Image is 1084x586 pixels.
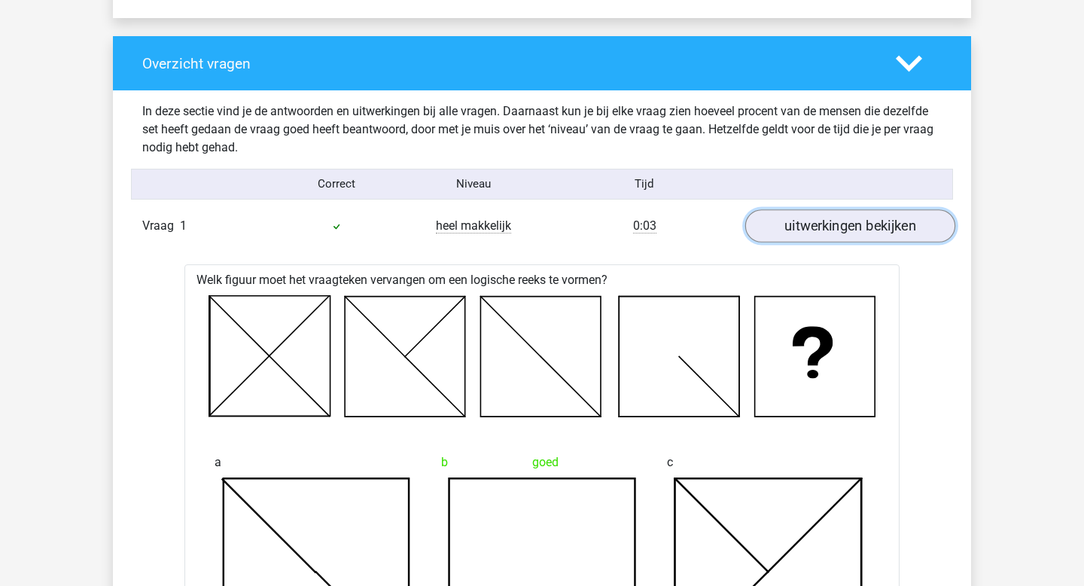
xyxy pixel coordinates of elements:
span: a [215,447,221,478]
div: Niveau [405,175,542,193]
div: Correct [269,175,406,193]
span: 1 [180,218,187,233]
span: Vraag [142,217,180,235]
h4: Overzicht vragen [142,55,873,72]
div: goed [441,447,644,478]
div: Tijd [542,175,748,193]
span: c [667,447,673,478]
span: heel makkelijk [436,218,511,233]
div: In deze sectie vind je de antwoorden en uitwerkingen bij alle vragen. Daarnaast kun je bij elke v... [131,102,953,157]
span: 0:03 [633,218,656,233]
span: b [441,447,448,478]
a: uitwerkingen bekijken [745,209,955,243]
